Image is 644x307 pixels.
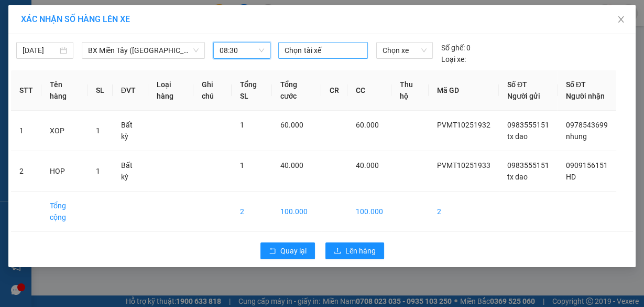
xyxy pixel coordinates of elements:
button: uploadLên hàng [325,242,384,259]
span: upload [334,247,341,256]
td: HOP [41,151,88,192]
span: 0978543699 [566,121,608,129]
th: CC [347,70,391,111]
div: HANG NGOAI [90,9,209,22]
button: rollbackQuay lại [260,242,315,259]
td: 2 [11,151,41,192]
span: Người nhận [566,92,605,100]
td: Tổng cộng [41,192,88,232]
span: Số ĐT [566,80,586,89]
span: 0983555151 [507,121,549,129]
div: PV Miền Tây [9,9,82,34]
span: close [617,15,625,24]
td: 100.000 [347,192,391,232]
span: 0909156151 [566,161,608,170]
span: 1 [240,161,244,170]
span: [PERSON_NAME] [90,60,209,79]
span: down [193,47,199,54]
div: tx dao [9,34,82,47]
span: 0983555151 [507,161,549,170]
th: Thu hộ [391,70,429,111]
th: STT [11,70,41,111]
span: nhung [566,132,587,141]
td: Bất kỳ [113,111,148,151]
span: Người gửi [507,92,540,100]
span: HD [566,173,576,181]
td: 2 [429,192,499,232]
span: Gửi: [9,10,25,21]
td: 100.000 [272,192,321,232]
span: Chọn xe [383,43,427,58]
th: Tổng SL [232,70,272,111]
th: Tên hàng [41,70,88,111]
div: 0909156151 [90,34,209,49]
td: Bất kỳ [113,151,148,192]
th: Loại hàng [148,70,193,111]
td: 2 [232,192,272,232]
span: tx dao [507,173,528,181]
span: Nhận: [90,10,114,21]
span: tx dao [507,132,528,141]
td: XOP [41,111,88,151]
div: HD [90,22,209,34]
th: Tổng cước [272,70,321,111]
th: ĐVT [113,70,148,111]
td: 1 [11,111,41,151]
span: Số ĐT [507,80,527,89]
th: SL [88,70,113,111]
span: 40.000 [356,161,379,170]
span: PVMT10251933 [437,161,490,170]
span: Lên hàng [345,245,376,257]
button: Close [606,5,636,35]
span: rollback [269,247,276,256]
span: DĐ: [90,49,105,60]
div: 0 [441,42,471,54]
span: 1 [96,126,100,135]
span: 08:30 [220,43,264,58]
th: Ghi chú [193,70,232,111]
span: PVMT10251932 [437,121,490,129]
th: CR [321,70,347,111]
span: 1 [240,121,244,129]
span: 60.000 [356,121,379,129]
th: Mã GD [429,70,499,111]
span: 40.000 [280,161,303,170]
span: 1 [96,167,100,175]
span: BX Miền Tây (Hàng Ngoài) [88,43,199,58]
div: 0983555151 [9,47,82,61]
span: Số ghế: [441,42,465,54]
span: 60.000 [280,121,303,129]
span: Quay lại [280,245,307,257]
input: 15/10/2025 [23,45,58,56]
span: Loại xe: [441,54,466,65]
span: XÁC NHẬN SỐ HÀNG LÊN XE [21,14,130,24]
